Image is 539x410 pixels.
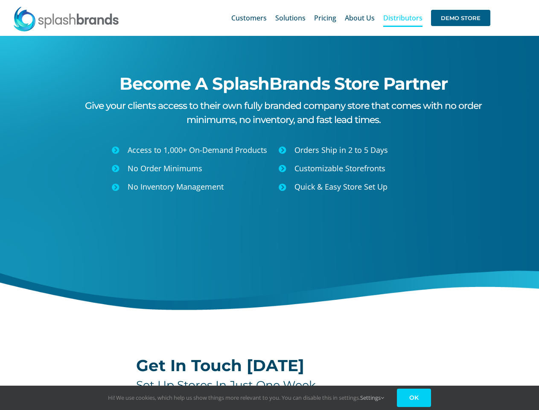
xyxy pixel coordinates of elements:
[345,15,375,21] span: About Us
[85,100,482,126] span: Give your clients access to their own fully branded company store that comes with no order minimu...
[231,4,490,32] nav: Main Menu
[294,145,388,155] span: Orders Ship in 2 to 5 Days
[119,73,448,94] span: Become A SplashBrands Store Partner
[275,15,306,21] span: Solutions
[136,378,403,392] h4: Set Up Stores In Just One Week
[431,10,490,26] span: DEMO STORE
[314,15,336,21] span: Pricing
[397,389,431,407] a: OK
[383,15,422,21] span: Distributors
[314,4,336,32] a: Pricing
[431,4,490,32] a: DEMO STORE
[128,163,202,173] span: No Order Minimums
[360,394,384,401] a: Settings
[128,182,224,192] span: No Inventory Management
[136,357,403,374] h2: Get In Touch [DATE]
[13,6,119,32] img: SplashBrands.com Logo
[294,163,385,173] span: Customizable Storefronts
[231,15,267,21] span: Customers
[294,182,387,192] span: Quick & Easy Store Set Up
[383,4,422,32] a: Distributors
[108,394,384,401] span: Hi! We use cookies, which help us show things more relevant to you. You can disable this in setti...
[128,145,267,155] span: Access to 1,000+ On-Demand Products
[231,4,267,32] a: Customers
